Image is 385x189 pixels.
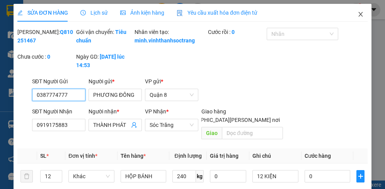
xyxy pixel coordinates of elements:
[131,122,137,128] span: user-add
[73,170,109,182] span: Khác
[350,4,371,25] button: Close
[120,10,126,15] span: picture
[32,77,85,86] div: SĐT Người Gửi
[4,52,9,57] span: environment
[177,10,257,16] span: Yêu cầu xuất hóa đơn điện tử
[80,10,86,15] span: clock-circle
[76,54,124,68] b: [DATE] lúc 14:53
[68,153,97,159] span: Đơn vị tính
[89,77,142,86] div: Người gửi
[4,4,31,31] img: logo.jpg
[222,127,283,139] input: Dọc đường
[17,52,75,61] div: Chưa cước :
[232,29,235,35] b: 0
[53,52,59,57] span: environment
[89,107,142,116] div: Người nhận
[210,153,238,159] span: Giá trị hàng
[305,153,331,159] span: Cước hàng
[17,10,23,15] span: edit
[356,170,365,182] button: plus
[135,37,195,44] b: minh.vinhthanhsoctrang
[249,148,301,164] th: Ghi chú
[150,89,194,101] span: Quận 8
[201,108,226,115] span: Giao hàng
[201,127,222,139] span: Giao
[120,10,164,16] span: Ảnh kiện hàng
[357,173,364,179] span: plus
[174,116,283,124] span: [GEOGRAPHIC_DATA][PERSON_NAME] nơi
[17,10,68,16] span: SỬA ĐƠN HÀNG
[40,153,46,159] span: SL
[4,42,53,50] li: VP Sóc Trăng
[177,10,183,16] img: icon
[145,77,198,86] div: VP gửi
[17,28,75,45] div: [PERSON_NAME]:
[196,170,204,182] span: kg
[175,153,202,159] span: Định lượng
[80,10,108,16] span: Lịch sử
[53,42,103,50] li: VP Quận 8
[76,28,133,45] div: Gói vận chuyển:
[208,28,265,36] div: Cước rồi :
[358,11,364,17] span: close
[32,107,85,116] div: SĐT Người Nhận
[20,170,33,182] button: delete
[150,119,194,131] span: Sóc Trăng
[135,28,206,45] div: Nhân viên tạo:
[121,170,166,182] input: VD: Bàn, Ghế
[4,4,112,33] li: Vĩnh Thành (Sóc Trăng)
[76,52,133,69] div: Ngày GD:
[145,108,166,115] span: VP Nhận
[121,153,146,159] span: Tên hàng
[252,170,298,182] input: Ghi Chú
[47,54,50,60] b: 0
